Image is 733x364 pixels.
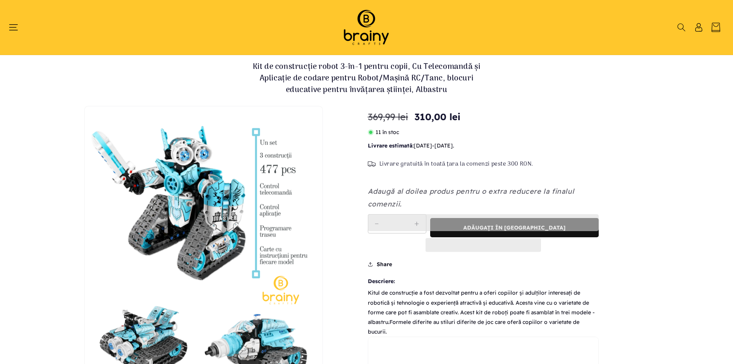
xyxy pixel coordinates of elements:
h1: Kit de construcție robot 3-în-1 pentru copii, Cu Telecomandă și Aplicație de codare pentru Robot/... [251,61,482,96]
b: Descriere: [368,277,599,286]
summary: Căutați [676,23,686,32]
span: Kitul de construcție a fost dezvoltat pentru a oferi copiilor și adulților interesați de robotică... [368,289,595,335]
span: 310,00 lei [414,110,461,124]
span: [DATE] [434,142,453,149]
span: Livrare gratuită în toată țara la comenzi peste 300 RON. [379,161,534,168]
summary: Meniu [12,23,22,32]
s: 369,99 lei [368,110,408,124]
span: [DATE] [414,142,432,149]
img: Brainy Crafts [334,8,399,47]
p: : - . [368,141,599,151]
em: Adaugă al doilea produs pentru o extra reducere la finalul comenzii. [368,187,574,208]
b: Livrare estimată [368,142,412,149]
summary: Share [368,256,392,273]
p: 11 în stoc [368,127,599,137]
